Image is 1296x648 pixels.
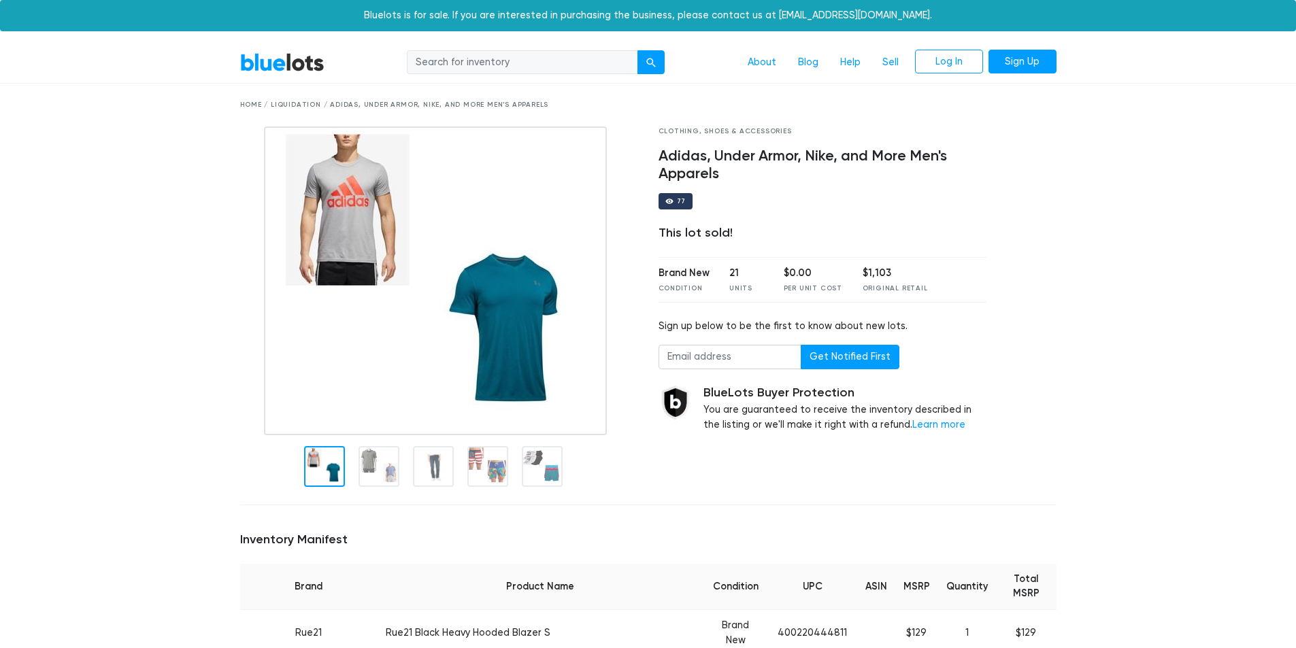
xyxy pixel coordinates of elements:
img: buyer_protection_shield-3b65640a83011c7d3ede35a8e5a80bfdfaa6a97447f0071c1475b91a4b0b3d01.png [659,386,693,420]
a: Help [829,50,871,75]
div: This lot sold! [659,226,987,241]
div: You are guaranteed to receive the inventory described in the listing or we'll make it right with ... [703,386,987,432]
div: Home / Liquidation / Adidas, Under Armor, Nike, and More Men's Apparels [240,100,1057,110]
a: Learn more [912,419,965,430]
input: Search for inventory [407,50,638,75]
th: Brand [240,564,378,610]
h4: Adidas, Under Armor, Nike, and More Men's Apparels [659,148,987,183]
button: Get Notified First [801,345,899,369]
th: ASIN [857,564,895,610]
div: Units [729,284,763,294]
img: e68b9d63-4d3a-4014-956e-f09e407200dd-1555236928.jpg [264,126,607,435]
div: 21 [729,266,763,281]
h5: BlueLots Buyer Protection [703,386,987,400]
h5: Inventory Manifest [240,532,1057,547]
input: Email address [659,345,801,369]
div: $0.00 [784,266,842,281]
a: About [737,50,787,75]
div: Sign up below to be the first to know about new lots. [659,319,987,334]
a: Blog [787,50,829,75]
th: Condition [703,564,768,610]
div: Condition [659,284,710,294]
th: Total MSRP [996,564,1057,610]
a: Sign Up [988,50,1057,74]
th: Product Name [378,564,703,610]
div: Brand New [659,266,710,281]
th: MSRP [895,564,938,610]
a: BlueLots [240,52,325,72]
div: $1,103 [863,266,928,281]
a: Log In [915,50,983,74]
th: UPC [768,564,857,610]
div: Original Retail [863,284,928,294]
div: Clothing, Shoes & Accessories [659,126,987,137]
th: Quantity [938,564,996,610]
a: Sell [871,50,910,75]
div: Per Unit Cost [784,284,842,294]
div: 77 [677,198,686,205]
